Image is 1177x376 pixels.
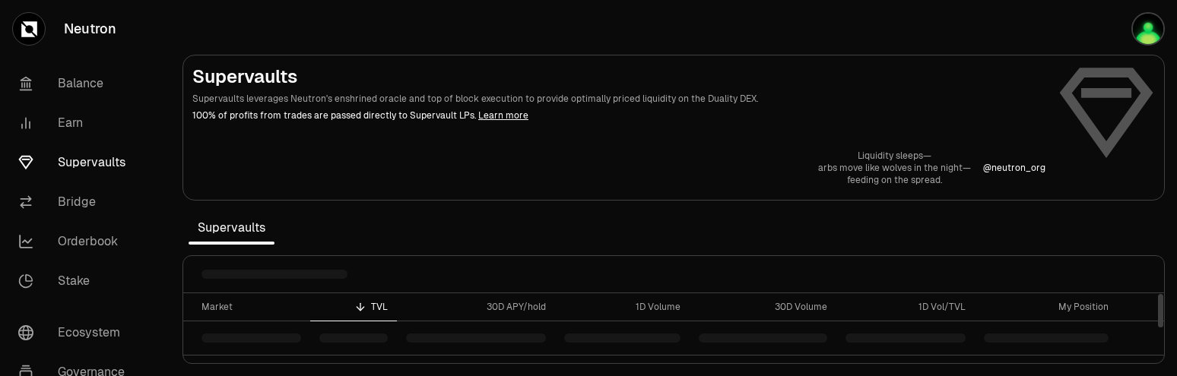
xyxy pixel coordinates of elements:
[319,301,388,313] div: TVL
[984,301,1109,313] div: My Position
[201,301,301,313] div: Market
[845,301,966,313] div: 1D Vol/TVL
[818,150,971,162] p: Liquidity sleeps—
[406,301,547,313] div: 30D APY/hold
[6,222,164,261] a: Orderbook
[6,143,164,182] a: Supervaults
[818,174,971,186] p: feeding on the spread.
[192,92,1045,106] p: Supervaults leverages Neutron's enshrined oracle and top of block execution to provide optimally ...
[6,103,164,143] a: Earn
[564,301,681,313] div: 1D Volume
[189,213,274,243] span: Supervaults
[6,261,164,301] a: Stake
[192,65,1045,89] h2: Supervaults
[699,301,827,313] div: 30D Volume
[818,150,971,186] a: Liquidity sleeps—arbs move like wolves in the night—feeding on the spread.
[6,182,164,222] a: Bridge
[6,313,164,352] a: Ecosystem
[1131,12,1165,46] img: Training Demos
[6,64,164,103] a: Balance
[983,162,1045,174] a: @neutron_org
[983,162,1045,174] p: @ neutron_org
[192,109,1045,122] p: 100% of profits from trades are passed directly to Supervault LPs.
[478,109,528,122] a: Learn more
[818,162,971,174] p: arbs move like wolves in the night—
